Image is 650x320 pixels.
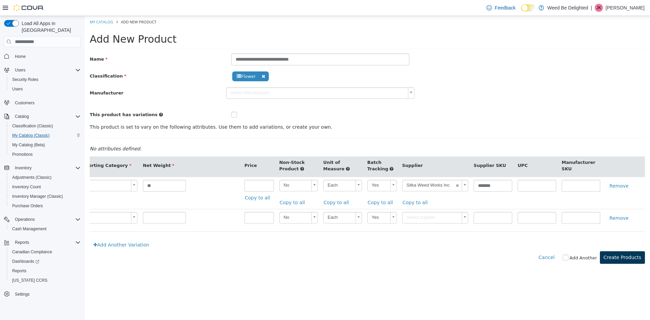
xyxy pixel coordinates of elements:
button: [US_STATE] CCRS [7,276,83,285]
button: Classification (Classic) [7,121,83,131]
a: Remove [521,196,548,209]
span: Canadian Compliance [12,249,52,255]
span: Users [12,86,23,92]
span: Supplier [318,147,338,152]
span: My Catalog (Classic) [9,131,81,140]
span: Inventory Manager (Classic) [12,194,63,199]
p: [PERSON_NAME] [606,4,645,12]
span: Inventory Count [9,183,81,191]
button: Users [1,65,83,75]
a: Cash Management [9,225,49,233]
button: Reports [12,238,32,247]
span: Home [12,52,81,60]
label: Add Another [485,239,512,246]
a: Each [239,164,277,175]
span: Feedback [495,4,515,11]
a: Add Another Variation [5,223,68,235]
span: Users [12,66,81,74]
img: Cova [14,4,44,11]
span: Classification (Classic) [9,122,81,130]
span: Purchase Orders [12,203,43,209]
span: Canadian Compliance [9,248,81,256]
a: Copy to all [318,180,347,193]
a: My Catalog (Beta) [9,141,48,149]
span: Settings [12,290,81,298]
a: Purchase Orders [9,202,46,210]
span: Classification [5,58,42,63]
a: Users [9,85,25,93]
span: Name [5,41,23,46]
span: No [195,164,224,175]
span: Load All Apps in [GEOGRAPHIC_DATA] [19,20,81,34]
div: Jordan Knott [595,4,603,12]
a: Dashboards [7,257,83,266]
button: Cancel [454,235,474,248]
span: Adjustments (Classic) [9,173,81,182]
span: Dashboards [12,259,39,264]
button: Home [1,51,83,61]
button: Purchase Orders [7,201,83,211]
a: Copy to all [160,176,189,188]
span: Non-Stock Product [195,144,220,156]
button: Inventory [1,163,83,173]
span: Add New Product [5,17,92,29]
span: Customers [12,99,81,107]
a: Canadian Compliance [9,248,55,256]
span: [US_STATE] CCRS [12,278,47,283]
span: Operations [12,215,81,223]
button: Reports [7,266,83,276]
span: Purchase Orders [9,202,81,210]
a: Home [12,52,28,61]
a: Copy to all [239,180,268,193]
span: Manufacturer SKU [477,144,511,156]
span: Catalog [15,114,29,119]
span: Flower [148,56,184,65]
a: Inventory Count [9,183,44,191]
a: Settings [12,290,32,298]
a: Reports [9,267,29,275]
span: Customers [15,100,35,106]
span: Dashboards [9,257,81,265]
span: Each [239,196,268,207]
a: Select supplier [318,196,384,208]
button: Operations [1,215,83,224]
span: Inventory Manager (Classic) [9,192,81,200]
span: Home [15,54,26,59]
button: Catalog [1,112,83,121]
span: My Catalog (Classic) [12,133,50,138]
a: No [195,164,233,175]
span: Reports [15,240,29,245]
span: Adjustments (Classic) [12,175,51,180]
button: Catalog [12,112,31,121]
button: Operations [12,215,38,223]
span: Washington CCRS [9,276,81,284]
span: This product has variations [5,96,73,101]
span: Price [160,147,172,152]
span: My Catalog (Beta) [12,142,45,148]
a: Customers [12,99,37,107]
span: My Catalog (Beta) [9,141,81,149]
span: JK [597,4,601,12]
button: Promotions [7,150,83,159]
button: Create Products [515,235,560,248]
span: Each [239,164,268,175]
span: Reports [12,268,26,274]
button: My Catalog (Classic) [7,131,83,140]
span: Supplier SKU [389,147,421,152]
a: My Catalog [5,3,28,8]
button: Adjustments (Classic) [7,173,83,182]
button: Security Roles [7,75,83,84]
span: Yes [283,196,303,207]
span: Yes [283,164,303,175]
span: Inventory [15,165,31,171]
span: Users [9,85,81,93]
span: Promotions [9,150,81,158]
span: UPC [433,147,443,152]
a: Classification (Classic) [9,122,56,130]
span: Manufacturer [5,74,39,80]
button: Inventory [12,164,34,172]
button: Cash Management [7,224,83,234]
span: Settings [15,292,29,297]
span: Cash Management [12,226,46,232]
